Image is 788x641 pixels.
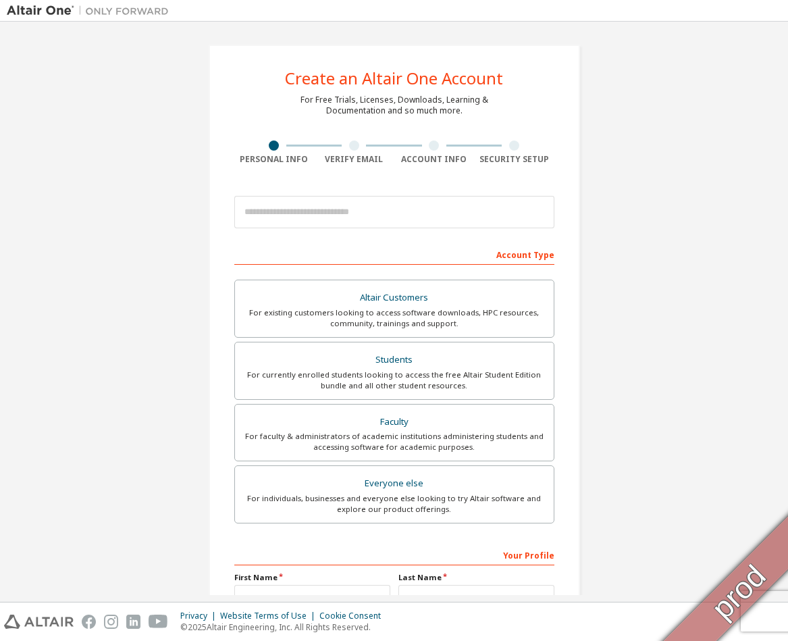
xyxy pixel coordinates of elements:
[243,493,546,515] div: For individuals, businesses and everyone else looking to try Altair software and explore our prod...
[234,544,554,565] div: Your Profile
[319,611,389,621] div: Cookie Consent
[243,288,546,307] div: Altair Customers
[300,95,488,116] div: For Free Trials, Licenses, Downloads, Learning & Documentation and so much more.
[394,154,475,165] div: Account Info
[180,611,220,621] div: Privacy
[7,4,176,18] img: Altair One
[474,154,554,165] div: Security Setup
[149,615,168,629] img: youtube.svg
[126,615,140,629] img: linkedin.svg
[4,615,74,629] img: altair_logo.svg
[104,615,118,629] img: instagram.svg
[314,154,394,165] div: Verify Email
[220,611,319,621] div: Website Terms of Use
[243,474,546,493] div: Everyone else
[243,369,546,391] div: For currently enrolled students looking to access the free Altair Student Edition bundle and all ...
[234,243,554,265] div: Account Type
[82,615,96,629] img: facebook.svg
[243,431,546,453] div: For faculty & administrators of academic institutions administering students and accessing softwa...
[243,351,546,369] div: Students
[398,572,554,583] label: Last Name
[234,572,390,583] label: First Name
[243,413,546,432] div: Faculty
[243,307,546,329] div: For existing customers looking to access software downloads, HPC resources, community, trainings ...
[234,154,315,165] div: Personal Info
[285,70,503,86] div: Create an Altair One Account
[180,621,389,633] p: © 2025 Altair Engineering, Inc. All Rights Reserved.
